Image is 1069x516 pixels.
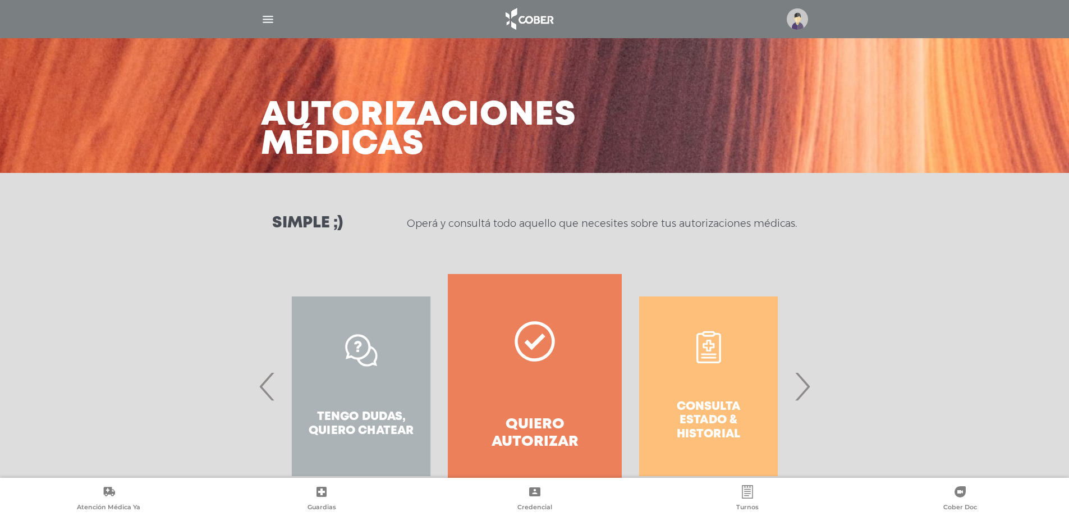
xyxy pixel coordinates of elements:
a: Guardias [215,485,428,514]
span: Cober Doc [943,503,977,513]
span: Credencial [517,503,552,513]
span: Atención Médica Ya [77,503,140,513]
h3: Autorizaciones médicas [261,101,576,159]
a: Atención Médica Ya [2,485,215,514]
img: Cober_menu-lines-white.svg [261,12,275,26]
a: Credencial [428,485,641,514]
a: Quiero autorizar [448,274,621,499]
span: Previous [256,356,278,417]
h3: Simple ;) [272,216,343,231]
span: Turnos [736,503,759,513]
img: profile-placeholder.svg [787,8,808,30]
a: Cober Doc [854,485,1067,514]
span: Guardias [308,503,336,513]
p: Operá y consultá todo aquello que necesites sobre tus autorizaciones médicas. [407,217,797,230]
h4: Quiero autorizar [468,416,601,451]
a: Turnos [641,485,854,514]
img: logo_cober_home-white.png [499,6,558,33]
span: Next [791,356,813,417]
